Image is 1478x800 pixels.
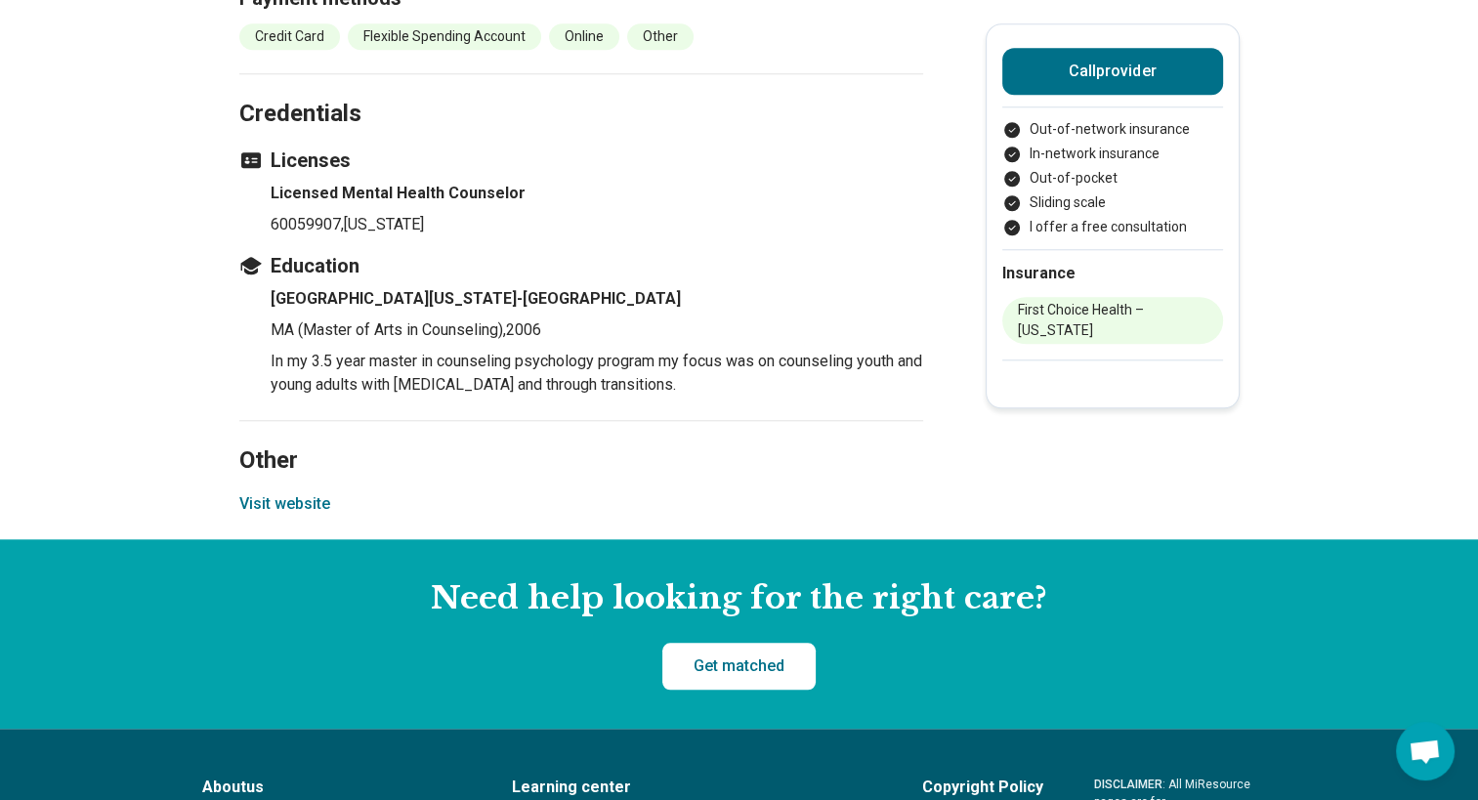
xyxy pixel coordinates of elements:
[549,23,619,50] li: Online
[239,492,330,516] button: Visit website
[1002,192,1223,213] li: Sliding scale
[341,215,424,233] span: , [US_STATE]
[627,23,694,50] li: Other
[202,776,461,799] a: Aboutus
[16,578,1462,619] h2: Need help looking for the right care?
[239,398,923,478] h2: Other
[1002,119,1223,237] ul: Payment options
[1396,722,1455,780] div: Open chat
[271,213,923,236] p: 60059907
[271,182,923,205] h4: Licensed Mental Health Counselor
[1002,297,1223,344] li: First Choice Health – [US_STATE]
[239,51,923,131] h2: Credentials
[239,23,340,50] li: Credit Card
[271,350,923,397] p: In my 3.5 year master in counseling psychology program my focus was on counseling youth and young...
[271,287,923,311] h4: [GEOGRAPHIC_DATA][US_STATE]-[GEOGRAPHIC_DATA]
[662,643,816,690] a: Get matched
[922,776,1043,799] a: Copyright Policy
[271,318,923,342] p: MA (Master of Arts in Counseling) , 2006
[512,776,871,799] a: Learning center
[1002,119,1223,140] li: Out-of-network insurance
[239,252,923,279] h3: Education
[1094,778,1162,791] span: DISCLAIMER
[348,23,541,50] li: Flexible Spending Account
[239,147,923,174] h3: Licenses
[1002,48,1223,95] button: Callprovider
[1002,144,1223,164] li: In-network insurance
[1002,168,1223,189] li: Out-of-pocket
[1002,262,1223,285] h2: Insurance
[1002,217,1223,237] li: I offer a free consultation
